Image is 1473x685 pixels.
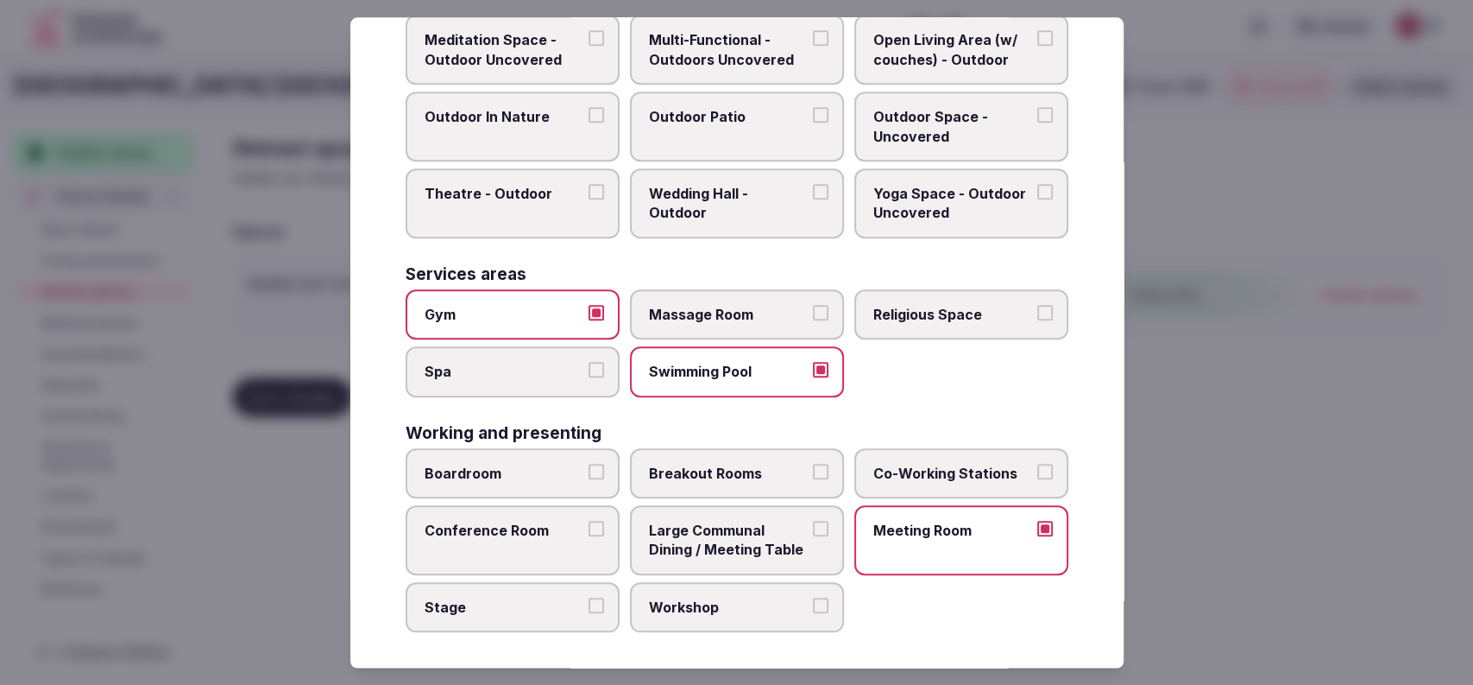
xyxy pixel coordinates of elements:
[873,305,1032,324] span: Religious Space
[813,184,828,200] button: Wedding Hall - Outdoor
[589,31,604,47] button: Meditation Space - Outdoor Uncovered
[425,31,583,70] span: Meditation Space - Outdoor Uncovered
[425,184,583,203] span: Theatre - Outdoor
[1037,107,1053,123] button: Outdoor Space - Uncovered
[589,598,604,613] button: Stage
[813,464,828,479] button: Breakout Rooms
[589,521,604,536] button: Conference Room
[1037,31,1053,47] button: Open Living Area (w/ couches) - Outdoor
[873,184,1032,223] span: Yoga Space - Outdoor Uncovered
[649,464,808,483] span: Breakout Rooms
[813,305,828,320] button: Massage Room
[649,31,808,70] span: Multi-Functional - Outdoors Uncovered
[406,266,526,282] h3: Services areas
[425,305,583,324] span: Gym
[425,521,583,540] span: Conference Room
[425,107,583,126] span: Outdoor In Nature
[425,464,583,483] span: Boardroom
[1037,464,1053,479] button: Co-Working Stations
[873,464,1032,483] span: Co-Working Stations
[425,598,583,617] span: Stage
[813,107,828,123] button: Outdoor Patio
[425,362,583,381] span: Spa
[813,521,828,536] button: Large Communal Dining / Meeting Table
[873,107,1032,146] span: Outdoor Space - Uncovered
[589,362,604,377] button: Spa
[649,184,808,223] span: Wedding Hall - Outdoor
[589,107,604,123] button: Outdoor In Nature
[1037,305,1053,320] button: Religious Space
[813,598,828,613] button: Workshop
[1037,184,1053,200] button: Yoga Space - Outdoor Uncovered
[589,464,604,479] button: Boardroom
[406,425,601,441] h3: Working and presenting
[813,362,828,377] button: Swimming Pool
[649,107,808,126] span: Outdoor Patio
[813,31,828,47] button: Multi-Functional - Outdoors Uncovered
[589,305,604,320] button: Gym
[649,362,808,381] span: Swimming Pool
[873,521,1032,540] span: Meeting Room
[873,31,1032,70] span: Open Living Area (w/ couches) - Outdoor
[649,305,808,324] span: Massage Room
[649,598,808,617] span: Workshop
[1037,521,1053,536] button: Meeting Room
[649,521,808,560] span: Large Communal Dining / Meeting Table
[589,184,604,200] button: Theatre - Outdoor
